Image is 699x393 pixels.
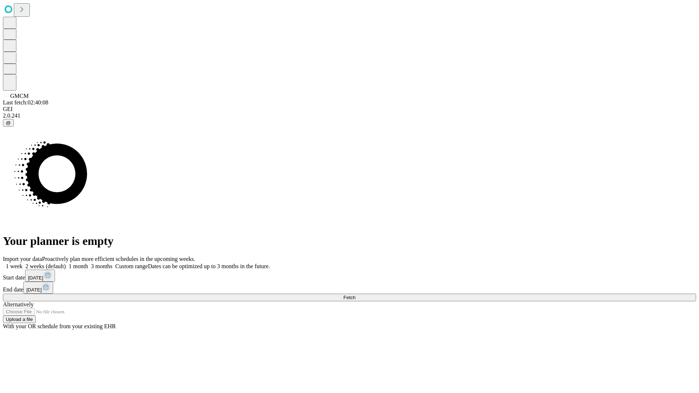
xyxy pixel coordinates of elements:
[3,234,696,248] h1: Your planner is empty
[3,282,696,294] div: End date
[3,119,14,127] button: @
[148,263,270,269] span: Dates can be optimized up to 3 months in the future.
[6,263,23,269] span: 1 week
[6,120,11,126] span: @
[42,256,195,262] span: Proactively plan more efficient schedules in the upcoming weeks.
[343,295,355,300] span: Fetch
[25,263,66,269] span: 2 weeks (default)
[3,301,33,307] span: Alternatively
[3,294,696,301] button: Fetch
[10,93,29,99] span: GMCM
[115,263,148,269] span: Custom range
[3,99,48,106] span: Last fetch: 02:40:08
[3,112,696,119] div: 2.0.241
[25,270,55,282] button: [DATE]
[3,315,36,323] button: Upload a file
[3,256,42,262] span: Import your data
[26,287,42,293] span: [DATE]
[28,275,43,281] span: [DATE]
[3,106,696,112] div: GEI
[3,270,696,282] div: Start date
[23,282,53,294] button: [DATE]
[91,263,112,269] span: 3 months
[3,323,116,329] span: With your OR schedule from your existing EHR
[69,263,88,269] span: 1 month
